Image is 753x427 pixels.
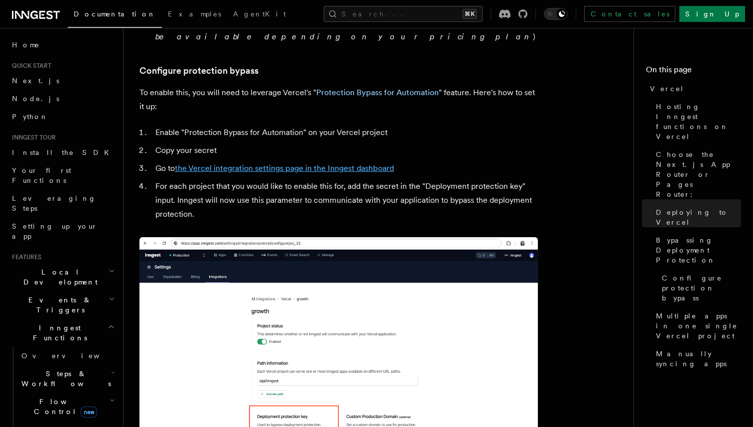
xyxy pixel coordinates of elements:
[652,307,741,345] a: Multiple apps in one single Vercel project
[316,88,439,97] a: Protection Bypass for Automation
[152,126,538,140] li: Enable "Protection Bypass for Automation" on your Vercel project
[8,267,109,287] span: Local Development
[8,36,117,54] a: Home
[8,134,56,142] span: Inngest tour
[652,231,741,269] a: Bypassing Deployment Protection
[650,84,684,94] span: Vercel
[656,235,741,265] span: Bypassing Deployment Protection
[8,143,117,161] a: Install the SDK
[17,365,117,393] button: Steps & Workflows
[81,407,97,418] span: new
[658,269,741,307] a: Configure protection bypass
[139,64,258,78] a: Configure protection bypass
[646,80,741,98] a: Vercel
[233,10,286,18] span: AgentKit
[656,311,741,341] span: Multiple apps in one single Vercel project
[8,253,41,261] span: Features
[17,369,111,389] span: Steps & Workflows
[8,323,108,343] span: Inngest Functions
[8,291,117,319] button: Events & Triggers
[12,222,98,240] span: Setting up your app
[68,3,162,28] a: Documentation
[12,166,71,184] span: Your first Functions
[12,77,59,85] span: Next.js
[8,72,117,90] a: Next.js
[8,161,117,189] a: Your first Functions
[152,179,538,221] li: For each project that you would like to enable this for, add the secret in the "Deployment protec...
[152,161,538,175] li: Go to
[652,345,741,373] a: Manually syncing apps
[17,393,117,421] button: Flow Controlnew
[12,40,40,50] span: Home
[12,148,115,156] span: Install the SDK
[646,64,741,80] h4: On this page
[8,108,117,126] a: Python
[8,319,117,347] button: Inngest Functions
[162,3,227,27] a: Examples
[656,207,741,227] span: Deploying to Vercel
[656,149,741,199] span: Choose the Next.js App Router or Pages Router:
[8,217,117,245] a: Setting up your app
[463,9,477,19] kbd: ⌘K
[8,295,109,315] span: Events & Triggers
[8,90,117,108] a: Node.js
[152,143,538,157] li: Copy your secret
[227,3,292,27] a: AgentKit
[74,10,156,18] span: Documentation
[584,6,675,22] a: Contact sales
[168,10,221,18] span: Examples
[139,86,538,114] p: To enable this, you will need to leverage Vercel's " " feature. Here's how to set it up:
[175,163,394,173] a: the Vercel integration settings page in the Inngest dashboard
[12,95,59,103] span: Node.js
[324,6,483,22] button: Search...⌘K
[155,18,536,41] em: Protection bypass may or may not be available depending on your pricing plan
[8,263,117,291] button: Local Development
[12,194,96,212] span: Leveraging Steps
[17,397,110,417] span: Flow Control
[17,347,117,365] a: Overview
[652,145,741,203] a: Choose the Next.js App Router or Pages Router:
[8,189,117,217] a: Leveraging Steps
[544,8,568,20] button: Toggle dark mode
[652,98,741,145] a: Hosting Inngest functions on Vercel
[656,349,741,369] span: Manually syncing apps
[662,273,741,303] span: Configure protection bypass
[21,352,124,360] span: Overview
[8,62,51,70] span: Quick start
[12,113,48,121] span: Python
[652,203,741,231] a: Deploying to Vercel
[152,16,538,44] li: Configure protection bypass ( )
[679,6,745,22] a: Sign Up
[656,102,741,142] span: Hosting Inngest functions on Vercel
